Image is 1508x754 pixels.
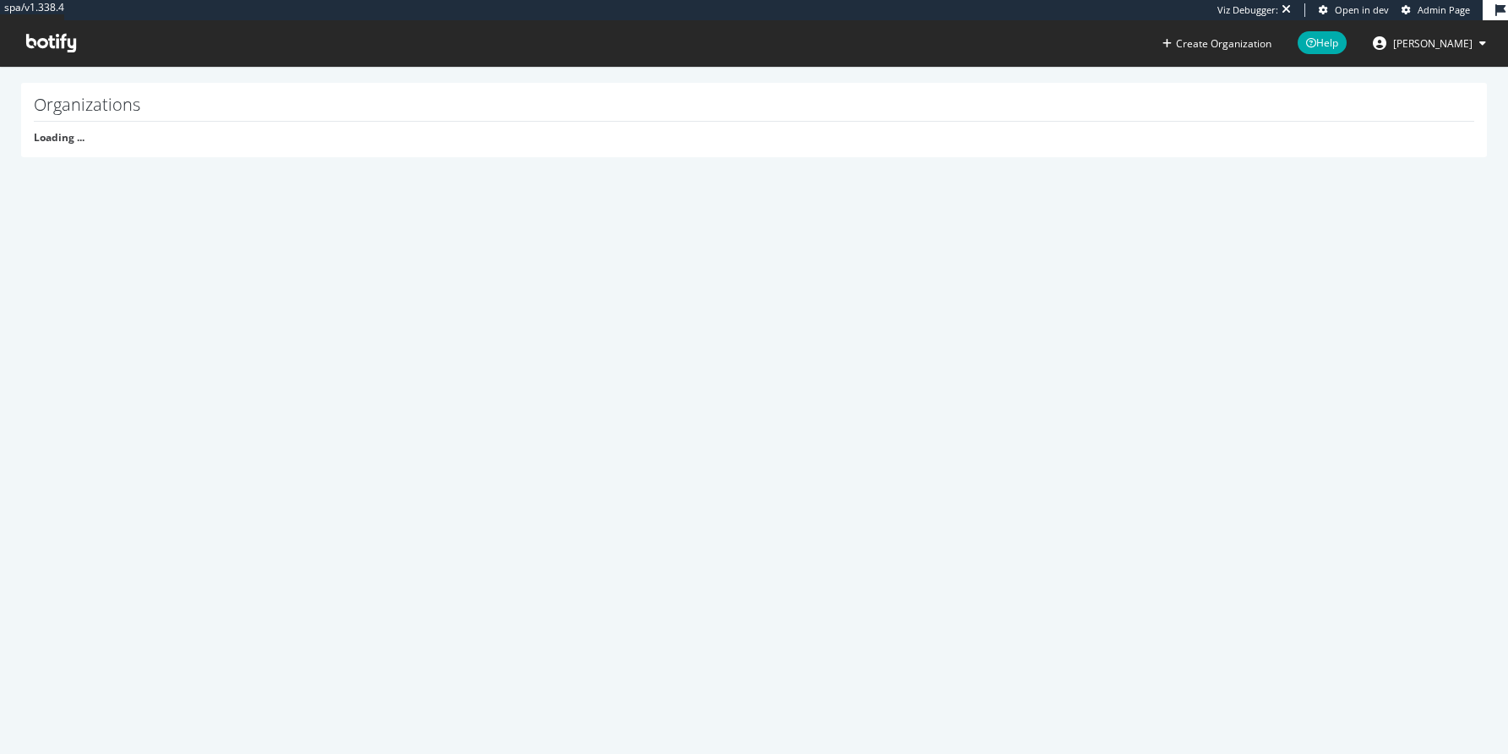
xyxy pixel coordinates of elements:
button: Create Organization [1162,36,1272,52]
span: Admin Page [1418,3,1470,16]
span: Open in dev [1335,3,1389,16]
span: Help [1298,31,1347,54]
a: Open in dev [1319,3,1389,17]
strong: Loading ... [34,130,84,145]
button: [PERSON_NAME] [1359,30,1500,57]
div: Viz Debugger: [1217,3,1278,17]
span: colleen [1393,36,1473,51]
h1: Organizations [34,96,1474,122]
a: Admin Page [1402,3,1470,17]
